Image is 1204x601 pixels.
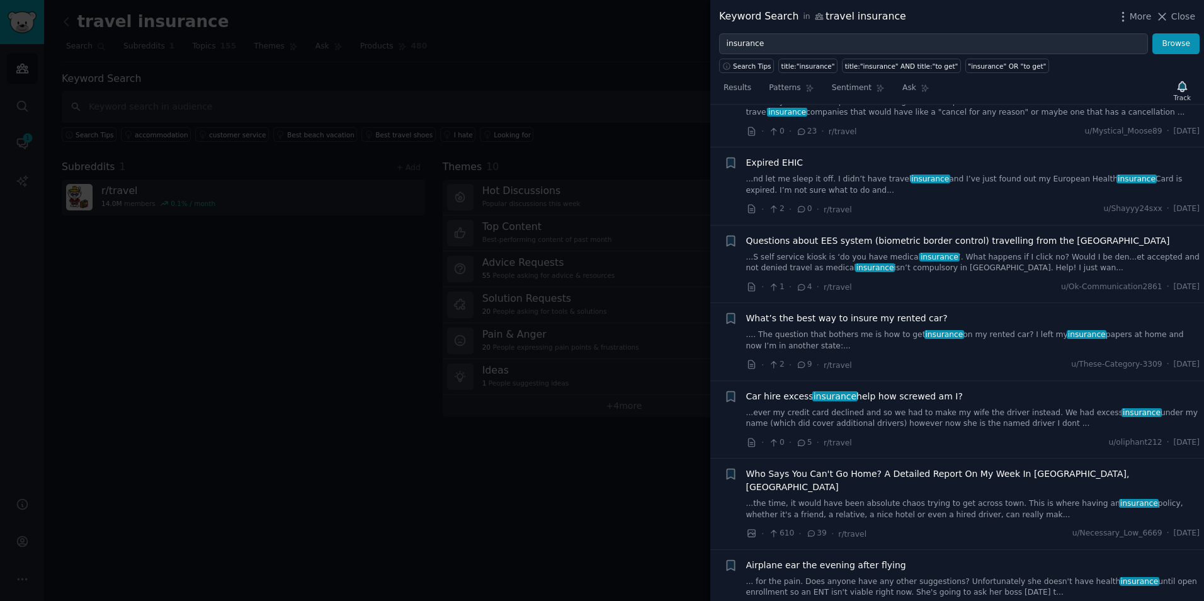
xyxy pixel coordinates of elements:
span: · [817,436,819,449]
span: · [1167,437,1169,449]
span: insurance [767,108,807,117]
a: ...nd let me sleep it off. I didn’t have travelinsuranceand I’ve just found out my European Healt... [746,174,1200,196]
span: · [789,280,792,294]
input: Try a keyword related to your business [719,33,1148,55]
span: 610 [768,528,794,539]
a: Expired EHIC [746,156,804,169]
span: · [821,125,824,138]
span: · [817,203,819,216]
span: insurance [812,391,858,401]
span: · [761,203,764,216]
span: r/travel [838,530,866,539]
span: · [761,125,764,138]
span: · [1167,359,1169,370]
div: Track [1174,93,1191,102]
span: 5 [796,437,812,449]
div: "insurance" OR "to get" [968,62,1046,71]
span: 2 [768,359,784,370]
span: Car hire excess help how screwed am I? [746,390,963,403]
span: · [817,280,819,294]
span: · [761,436,764,449]
span: in [803,11,810,23]
span: Ask [902,83,916,94]
span: u/oliphant212 [1108,437,1162,449]
span: 4 [796,282,812,293]
span: 0 [768,126,784,137]
button: Close [1156,10,1195,23]
a: ... for the pain. Does anyone have any other suggestions? Unfortunately she doesn't have healthin... [746,576,1200,598]
span: [DATE] [1174,437,1200,449]
span: insurance [855,263,895,272]
span: [DATE] [1174,203,1200,215]
span: [DATE] [1174,126,1200,137]
span: Sentiment [832,83,872,94]
a: Ask [898,78,934,104]
span: r/travel [824,438,852,447]
span: insurance [1067,330,1106,339]
span: 0 [768,437,784,449]
span: r/travel [824,205,852,214]
span: u/Shayyy24sxx [1104,203,1162,215]
span: 9 [796,359,812,370]
span: insurance [911,175,950,183]
a: Airplane ear the evening after flying [746,559,906,572]
span: · [1167,528,1169,539]
a: Sentiment [827,78,889,104]
span: · [1167,282,1169,293]
span: r/travel [829,127,857,136]
span: · [798,527,801,541]
span: 1 [768,282,784,293]
span: insurance [1116,175,1156,183]
span: · [761,280,764,294]
span: · [761,358,764,372]
span: · [789,358,792,372]
button: Browse [1152,33,1200,55]
span: · [761,527,764,541]
div: Keyword Search travel insurance [719,9,906,25]
span: · [789,125,792,138]
span: [DATE] [1174,282,1200,293]
span: Patterns [769,83,800,94]
span: insurance [1122,408,1161,417]
span: insurance [919,253,959,261]
div: title:"insurance" AND title:"to get" [845,62,958,71]
a: "insurance" OR "to get" [965,59,1049,73]
span: r/travel [824,283,852,292]
span: u/Ok-Communication2861 [1061,282,1162,293]
span: · [789,203,792,216]
span: u/These-Category-3309 [1071,359,1162,370]
a: Who Says You Can't Go Home? A Detailed Report On My Week In [GEOGRAPHIC_DATA], [GEOGRAPHIC_DATA] [746,467,1200,494]
a: Patterns [764,78,818,104]
span: 0 [796,203,812,215]
span: [DATE] [1174,528,1200,539]
span: More [1130,10,1152,23]
span: Search Tips [733,62,771,71]
a: Questions about EES system (biometric border control) travelling from the [GEOGRAPHIC_DATA] [746,234,1170,248]
span: Close [1171,10,1195,23]
span: 23 [796,126,817,137]
a: .... The question that bothers me is how to getinsuranceon my rented car? I left myinsurancepaper... [746,329,1200,352]
a: Car hire excessinsurancehelp how screwed am I? [746,390,963,403]
a: title:"insurance" [778,59,838,73]
span: insurance [1119,499,1159,508]
span: [DATE] [1174,359,1200,370]
span: 2 [768,203,784,215]
a: ...ever my credit card declined and so we had to make my wife the driver instead. We had excessin... [746,408,1200,430]
span: insurance [1120,577,1159,586]
div: title:"insurance" [781,62,835,71]
a: ...labor system for transportation causing travel disruptions. I wanted recommendations of travel... [746,96,1200,118]
span: u/Mystical_Moose89 [1085,126,1162,137]
span: Results [724,83,751,94]
span: · [831,527,834,541]
button: More [1116,10,1152,23]
button: Track [1169,77,1195,104]
a: Results [719,78,756,104]
span: · [1167,126,1169,137]
a: What’s the best way to insure my rented car? [746,312,948,325]
span: insurance [924,330,964,339]
span: · [1167,203,1169,215]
